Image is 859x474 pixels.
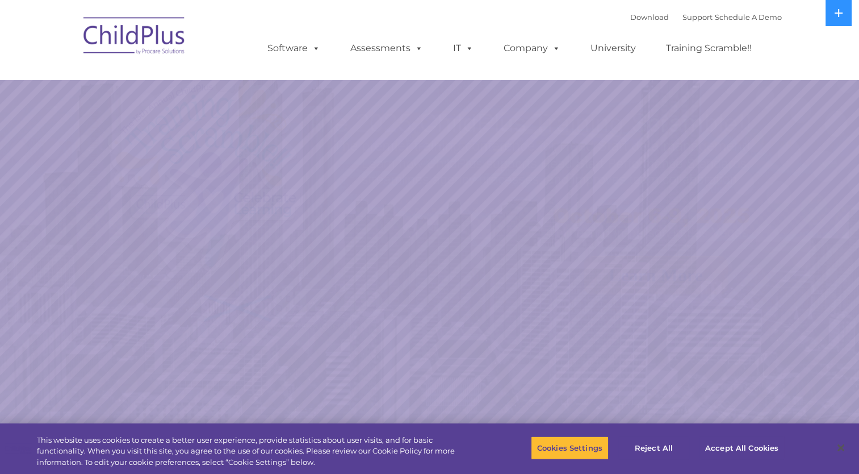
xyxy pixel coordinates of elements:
[715,13,782,22] a: Schedule A Demo
[78,9,191,66] img: ChildPlus by Procare Solutions
[584,256,728,294] a: Learn More
[682,13,713,22] a: Support
[579,37,647,60] a: University
[531,436,609,460] button: Cookies Settings
[630,13,669,22] a: Download
[630,13,782,22] font: |
[339,37,434,60] a: Assessments
[37,435,472,468] div: This website uses cookies to create a better user experience, provide statistics about user visit...
[442,37,485,60] a: IT
[618,436,689,460] button: Reject All
[492,37,572,60] a: Company
[256,37,332,60] a: Software
[655,37,763,60] a: Training Scramble!!
[699,436,785,460] button: Accept All Cookies
[828,435,853,460] button: Close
